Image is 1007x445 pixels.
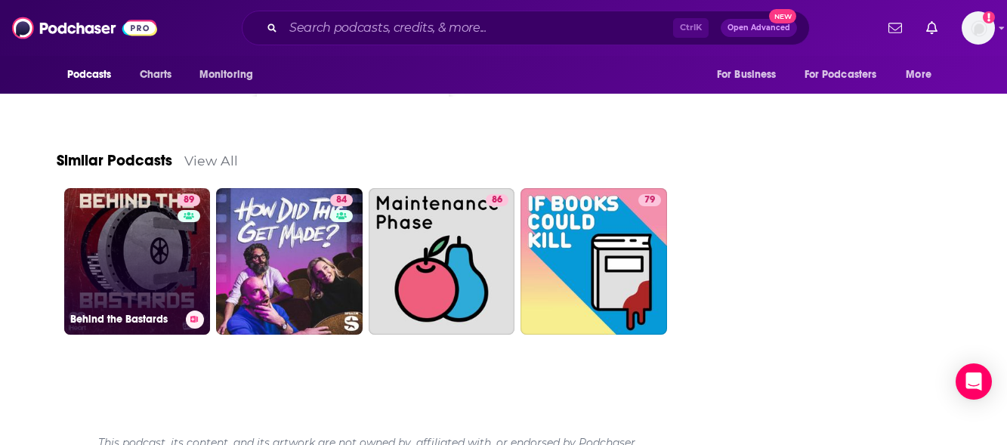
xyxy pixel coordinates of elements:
[12,14,157,42] img: Podchaser - Follow, Share and Rate Podcasts
[795,60,899,89] button: open menu
[638,194,661,206] a: 79
[492,193,502,208] span: 86
[520,188,667,335] a: 79
[330,194,353,206] a: 84
[882,15,908,41] a: Show notifications dropdown
[70,313,180,326] h3: Behind the Bastards
[67,64,112,85] span: Podcasts
[178,194,200,206] a: 89
[721,19,797,37] button: Open AdvancedNew
[57,60,131,89] button: open menu
[805,64,877,85] span: For Podcasters
[644,193,655,208] span: 79
[242,11,810,45] div: Search podcasts, credits, & more...
[920,15,944,41] a: Show notifications dropdown
[283,16,673,40] input: Search podcasts, credits, & more...
[369,188,515,335] a: 86
[983,11,995,23] svg: Add a profile image
[140,64,172,85] span: Charts
[727,24,790,32] span: Open Advanced
[962,11,995,45] img: User Profile
[486,194,508,206] a: 86
[673,18,709,38] span: Ctrl K
[906,64,931,85] span: More
[962,11,995,45] span: Logged in as hconnor
[706,60,795,89] button: open menu
[962,11,995,45] button: Show profile menu
[57,151,172,170] a: Similar Podcasts
[336,193,347,208] span: 84
[769,9,796,23] span: New
[130,60,181,89] a: Charts
[199,64,253,85] span: Monitoring
[64,188,211,335] a: 89Behind the Bastards
[717,64,777,85] span: For Business
[895,60,950,89] button: open menu
[216,188,363,335] a: 84
[184,193,194,208] span: 89
[189,60,273,89] button: open menu
[184,153,238,168] a: View All
[956,363,992,400] div: Open Intercom Messenger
